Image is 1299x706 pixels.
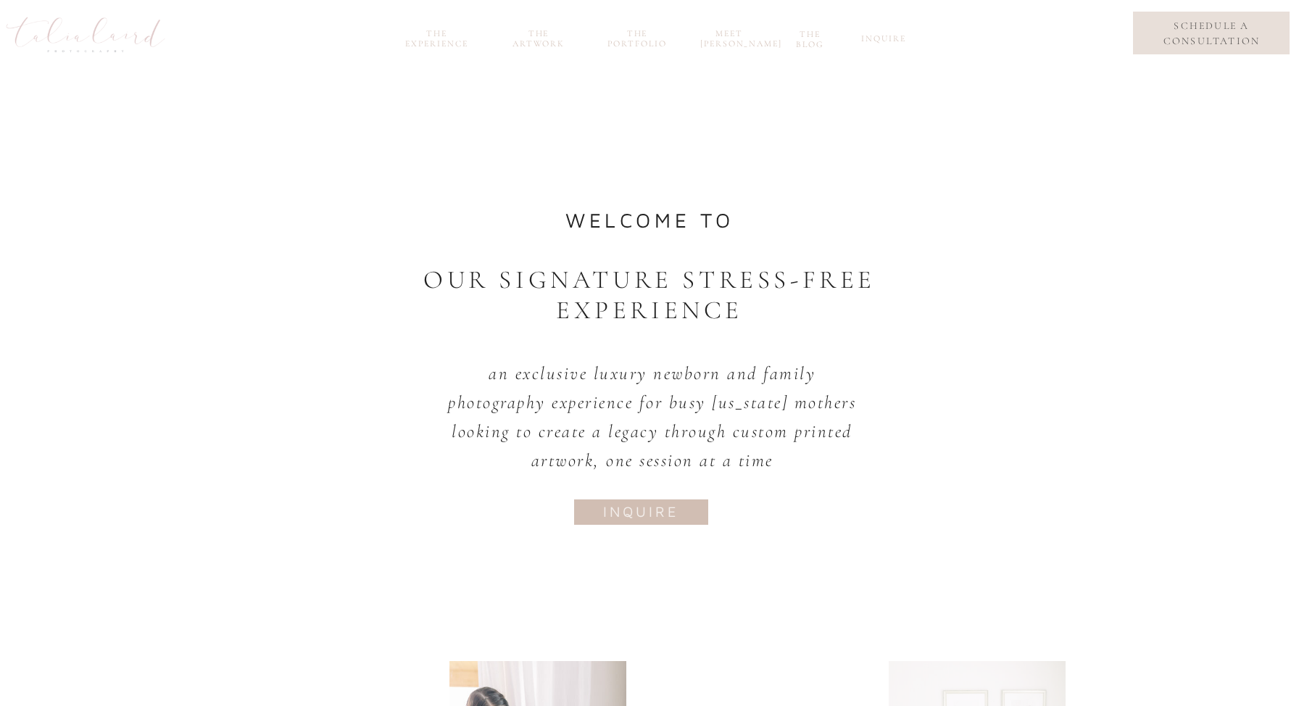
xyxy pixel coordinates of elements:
p: An exclusive LUXURY NEWBORN AND FAMILY PHOTOGRAPHY EXPERIENCE FOR BUSY [US_STATE] MOTHERS LOOKING... [439,359,865,453]
a: the blog [787,29,833,46]
a: schedule a consultation [1145,18,1279,49]
h3: WELCOME TO [528,202,771,227]
h2: OUR SIGNATURE stress-free EXPERIENCE [423,265,876,310]
a: inquire [861,33,902,50]
a: the Artwork [504,28,573,45]
a: the experience [398,28,476,45]
a: inquire [583,499,700,520]
a: the portfolio [602,28,672,45]
a: meet [PERSON_NAME] [700,28,758,45]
